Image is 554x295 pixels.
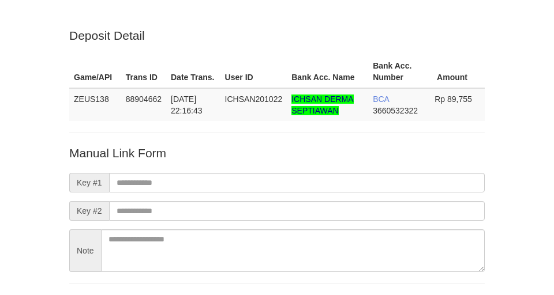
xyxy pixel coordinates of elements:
[121,55,166,88] th: Trans ID
[166,55,220,88] th: Date Trans.
[430,55,485,88] th: Amount
[220,55,287,88] th: User ID
[291,94,353,115] span: Nama rekening >18 huruf, harap diedit
[69,55,121,88] th: Game/API
[69,201,109,221] span: Key #2
[171,94,203,115] span: [DATE] 22:16:43
[69,145,485,161] p: Manual Link Form
[435,94,472,104] span: Rp 89,755
[69,27,485,44] p: Deposit Detail
[225,94,283,104] span: ICHSAN201022
[368,55,430,88] th: Bank Acc. Number
[287,55,368,88] th: Bank Acc. Name
[69,173,109,192] span: Key #1
[121,88,166,121] td: 88904662
[373,94,389,104] span: BCA
[373,106,418,115] span: Copy 3660532322 to clipboard
[69,229,101,272] span: Note
[69,88,121,121] td: ZEUS138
